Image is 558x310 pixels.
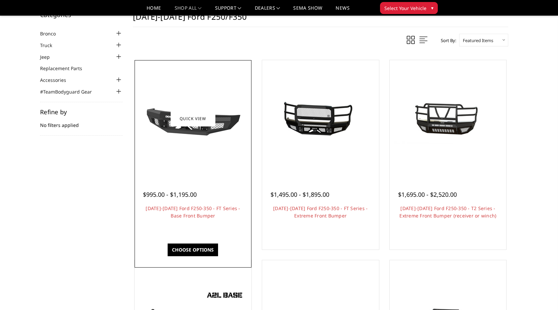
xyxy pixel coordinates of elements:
span: ▾ [431,4,433,11]
a: 2017-2022 Ford F250-350 - FT Series - Extreme Front Bumper 2017-2022 Ford F250-350 - FT Series - ... [264,62,377,175]
a: Jeep [40,53,58,60]
div: No filters applied [40,109,123,136]
span: Select Your Vehicle [384,5,426,12]
h5: Categories [40,12,123,18]
a: [DATE]-[DATE] Ford F250-350 - FT Series - Base Front Bumper [146,205,240,219]
label: Sort By: [437,35,456,45]
a: shop all [175,6,202,15]
a: News [336,6,349,15]
span: $1,495.00 - $1,895.00 [270,190,329,198]
span: $995.00 - $1,195.00 [143,190,197,198]
a: Choose Options [168,244,218,256]
a: [DATE]-[DATE] Ford F250-350 - FT Series - Extreme Front Bumper [273,205,368,219]
img: 2017-2022 Ford F250-350 - FT Series - Base Front Bumper [140,89,246,149]
a: [DATE]-[DATE] Ford F250-350 - T2 Series - Extreme Front Bumper (receiver or winch) [399,205,496,219]
h1: [DATE]-[DATE] Ford F250/F350 [133,12,508,27]
a: Support [215,6,241,15]
span: $1,695.00 - $2,520.00 [398,190,457,198]
a: SEMA Show [293,6,322,15]
a: Quick view [171,111,215,127]
a: Home [147,6,161,15]
a: Bronco [40,30,64,37]
a: Accessories [40,76,74,84]
a: Dealers [255,6,280,15]
a: 2017-2022 Ford F250-350 - FT Series - Base Front Bumper [136,62,250,175]
a: Replacement Parts [40,65,90,72]
h5: Refine by [40,109,123,115]
button: Select Your Vehicle [380,2,438,14]
a: Truck [40,42,60,49]
a: #TeamBodyguard Gear [40,88,100,95]
a: 2017-2022 Ford F250-350 - T2 Series - Extreme Front Bumper (receiver or winch) 2017-2022 Ford F25... [391,62,505,175]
